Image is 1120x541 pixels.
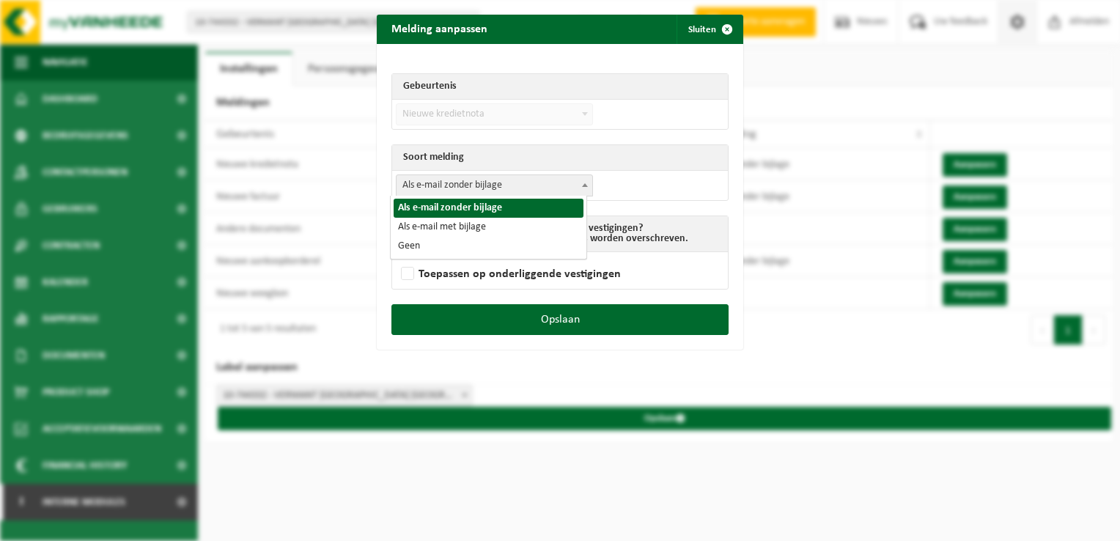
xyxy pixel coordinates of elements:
span: Nieuwe kredietnota [397,104,592,125]
li: Geen [394,237,583,256]
th: Soort melding [392,145,728,171]
th: Gebeurtenis [392,74,728,100]
button: Sluiten [677,15,742,44]
li: Als e-mail met bijlage [394,218,583,237]
button: Opslaan [391,304,729,335]
h2: Melding aanpassen [377,15,502,43]
label: Toepassen op onderliggende vestigingen [398,263,621,285]
span: Nieuwe kredietnota [396,103,593,125]
li: Als e-mail zonder bijlage [394,199,583,218]
span: Als e-mail zonder bijlage [397,175,592,196]
span: Als e-mail zonder bijlage [396,174,593,196]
